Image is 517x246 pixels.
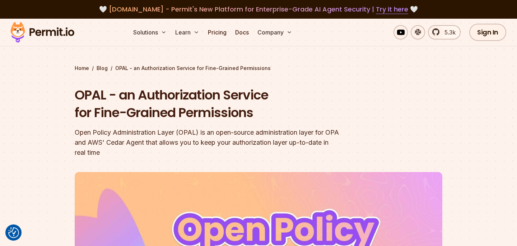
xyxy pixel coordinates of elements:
[205,25,229,40] a: Pricing
[255,25,295,40] button: Company
[7,20,78,45] img: Permit logo
[8,227,19,238] img: Revisit consent button
[130,25,169,40] button: Solutions
[232,25,252,40] a: Docs
[440,28,456,37] span: 5.3k
[469,24,506,41] a: Sign In
[17,4,500,14] div: 🤍 🤍
[75,65,89,72] a: Home
[172,25,202,40] button: Learn
[8,227,19,238] button: Consent Preferences
[376,5,408,14] a: Try it here
[75,86,350,122] h1: OPAL - an Authorization Service for Fine-Grained Permissions
[109,5,408,14] span: [DOMAIN_NAME] - Permit's New Platform for Enterprise-Grade AI Agent Security |
[75,65,442,72] div: / /
[428,25,461,40] a: 5.3k
[97,65,108,72] a: Blog
[75,127,350,158] div: Open Policy Administration Layer (OPAL) is an open-source administration layer for OPA and AWS' C...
